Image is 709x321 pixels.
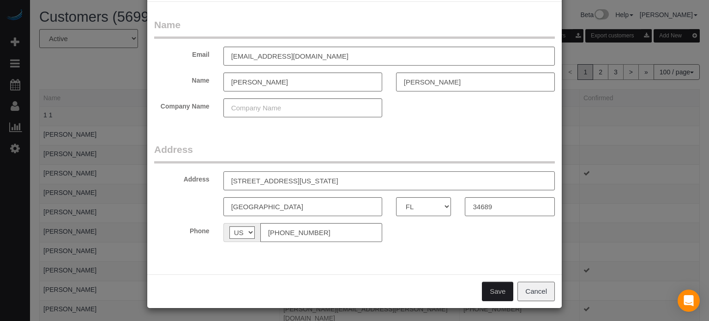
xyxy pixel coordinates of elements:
[260,223,382,242] input: Phone
[147,98,216,111] label: Company Name
[147,171,216,184] label: Address
[147,73,216,85] label: Name
[678,290,700,312] div: Open Intercom Messenger
[147,47,216,59] label: Email
[482,282,513,301] button: Save
[517,282,555,301] button: Cancel
[154,18,555,39] legend: Name
[154,143,555,164] legend: Address
[223,197,382,216] input: City
[147,223,216,236] label: Phone
[465,197,555,216] input: Zip Code
[223,98,382,117] input: Company Name
[223,73,382,91] input: First Name
[396,73,555,91] input: Last Name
